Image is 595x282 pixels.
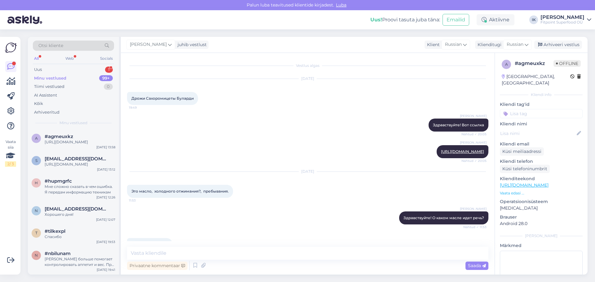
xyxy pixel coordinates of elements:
div: [GEOGRAPHIC_DATA], [GEOGRAPHIC_DATA] [502,73,570,86]
div: Tiimi vestlused [34,84,64,90]
p: [MEDICAL_DATA] [500,205,583,211]
div: All [33,54,40,63]
span: Это масло, холодного отжимания?, пребывания. [131,189,229,193]
span: Russian [507,41,523,48]
p: Vaata edasi ... [500,190,583,196]
span: Nähtud ✓ 20:05 [461,158,487,163]
div: Minu vestlused [34,75,66,81]
div: 0 [104,84,113,90]
span: 11:53 [129,198,152,203]
span: n [35,208,38,213]
div: Web [64,54,75,63]
span: #hupmgrfc [45,178,72,184]
div: Klienditugi [475,41,501,48]
div: [URL][DOMAIN_NAME] [45,162,115,167]
div: Мне сложно сказать в чем ошибка. Я передам информацию техникам [45,184,115,195]
p: Android 28.0 [500,220,583,227]
span: 19:49 [129,105,152,110]
button: Emailid [443,14,469,26]
div: [PERSON_NAME] больше помогает контролировать аппетит и вес. При упадке сил и усталости рекомендуе... [45,256,115,267]
span: Otsi kliente [38,42,63,49]
span: #nbilunam [45,251,71,256]
p: Kliendi tag'id [500,101,583,108]
input: Lisa tag [500,109,583,118]
div: Küsi telefoninumbrit [500,165,550,173]
div: AI Assistent [34,92,57,98]
span: Здравствуйте! О каком масле идет речь? [403,215,484,220]
span: a [35,136,38,141]
div: [DATE] [127,169,488,174]
div: Klient [425,41,440,48]
div: juhib vestlust [175,41,207,48]
span: t [35,231,37,235]
div: IK [529,15,538,24]
span: Здравствуйте! Вот ссылка [433,123,484,127]
span: Offline [553,60,581,67]
span: Luba [334,2,348,8]
div: [DATE] 19:41 [97,267,115,272]
div: Хорошего дня! [45,212,115,217]
span: Minu vestlused [59,120,87,126]
div: [DATE] 12:26 [96,195,115,200]
p: Kliendi telefon [500,158,583,165]
p: Kliendi email [500,141,583,147]
div: Küsi meiliaadressi [500,147,544,156]
img: Askly Logo [5,42,17,54]
div: Socials [99,54,114,63]
span: Nähtud ✓ 11:53 [463,225,487,229]
span: h [35,180,38,185]
p: Operatsioonisüsteem [500,198,583,205]
div: [DATE] 13:58 [96,145,115,150]
span: [PERSON_NAME] [460,206,487,211]
span: Russian [445,41,462,48]
p: Märkmed [500,242,583,249]
a: [URL][DOMAIN_NAME] [441,149,484,154]
div: [PERSON_NAME] [500,233,583,239]
div: # agmeuxkz [515,60,553,67]
a: [URL][DOMAIN_NAME] [500,182,549,188]
div: [DATE] [127,76,488,81]
span: Дрожи Сахоромицеты Буларди [131,96,194,101]
div: Uus [34,67,42,73]
div: Fitpoint Superfood OÜ [540,20,584,25]
a: [PERSON_NAME]Fitpoint Superfood OÜ [540,15,591,25]
span: ninaj@mail.ru [45,206,109,212]
p: Klienditeekond [500,176,583,182]
span: n [35,253,38,258]
div: Kõik [34,101,43,107]
div: Kliendi info [500,92,583,98]
div: 1 [105,67,113,73]
div: Privaatne kommentaar [127,262,187,270]
div: 99+ [99,75,113,81]
div: [URL][DOMAIN_NAME] [45,139,115,145]
div: [PERSON_NAME] [540,15,584,20]
div: Спасибо [45,234,115,240]
p: Brauser [500,214,583,220]
span: Saada [468,263,486,268]
div: 2 / 3 [5,161,16,167]
div: Vaata siia [5,139,16,167]
span: Nähtud ✓ 20:05 [461,132,487,137]
div: Vestlus algas [127,63,488,68]
span: [PERSON_NAME] [130,41,167,48]
span: #tilkexpl [45,228,65,234]
div: Proovi tasuta juba täna: [370,16,440,24]
div: Arhiveeri vestlus [534,41,582,49]
div: [DATE] 12:07 [96,217,115,222]
div: Arhiveeritud [34,109,59,115]
span: saga.sanja18@gmail.com [45,156,109,162]
span: [PERSON_NAME] [460,114,487,118]
div: [DATE] 13:12 [97,167,115,172]
input: Lisa nimi [500,130,575,137]
div: Aktiivne [477,14,514,25]
p: Kliendi nimi [500,121,583,127]
span: [PERSON_NAME] [460,140,487,145]
div: [DATE] 19:53 [96,240,115,244]
b: Uus! [370,17,382,23]
span: a [505,62,508,67]
span: s [35,158,37,163]
span: #agmeuxkz [45,134,73,139]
